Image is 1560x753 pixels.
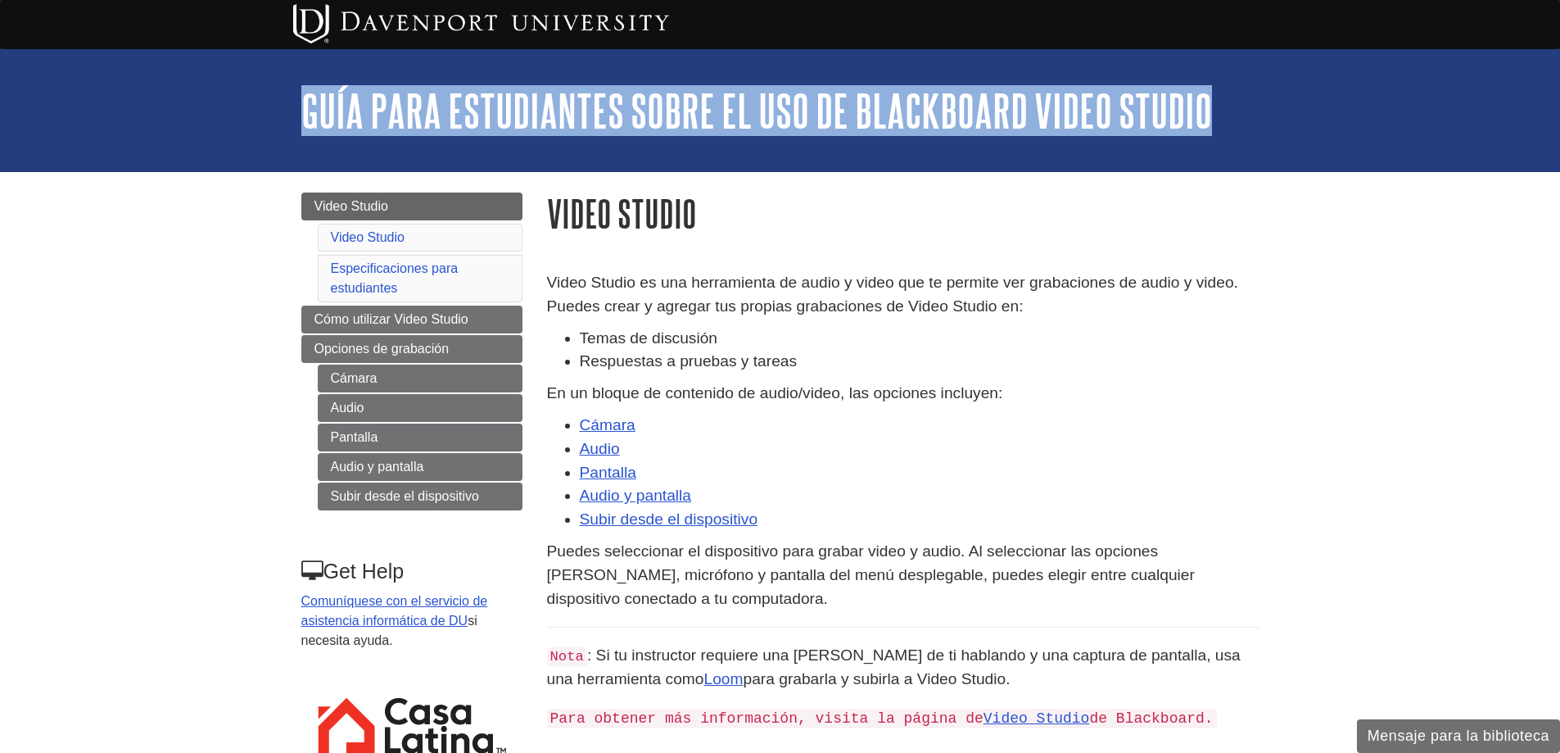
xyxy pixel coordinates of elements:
a: Audio [318,394,522,422]
h1: Video Studio [547,193,1259,234]
a: Audio y pantalla [318,453,522,481]
a: Comuníquese con el servicio de asistencia informática de DU [301,594,488,628]
span: Cómo utilizar Video Studio [314,312,468,326]
p: En un bloque de contenido de audio/video, las opciones incluyen: [547,382,1259,406]
a: Cámara [318,365,522,392]
button: Mensaje para la biblioteca [1357,719,1560,753]
a: Video Studio [331,230,405,244]
p: si necesita ayuda. [301,592,521,651]
a: Cómo utilizar Video Studio [301,306,522,333]
a: Opciones de grabación [301,335,522,363]
li: Temas de discusión [580,327,1259,351]
a: Cámara [580,416,635,433]
a: Guía para estudiantes sobre el uso de Blackboard Video Studio [301,85,1212,136]
p: Puedes seleccionar el dispositivo para grabar video y audio. Al seleccionar las opciones [PERSON_... [547,540,1259,610]
li: Respuestas a pruebas y tareas [580,350,1259,374]
h3: Get Help [301,560,521,583]
a: Video Studio [983,710,1090,727]
a: Pantalla [580,464,636,481]
span: Video Studio [314,199,388,213]
p: : Si tu instructor requiere una [PERSON_NAME] de ti hablando y una captura de pantalla, usa una h... [547,644,1259,692]
span: Opciones de grabación [314,342,450,356]
a: Especificaciones para estudiantes [331,261,459,295]
a: Audio y pantalla [580,487,692,504]
a: Subir desde el dispositivo [318,483,522,510]
a: Pantalla [318,424,522,451]
a: Audio [580,440,620,457]
a: Video Studio [301,193,522,220]
code: Nota [547,647,587,666]
code: Para obtener más información, visita la página de de Blackboard. [547,709,1217,728]
p: Video Studio es una herramienta de audio y video que te permite ver grabaciones de audio y video.... [547,271,1259,319]
a: Subir desde el dispositivo [580,510,758,528]
a: Loom [703,670,743,687]
img: Davenport University [293,4,669,43]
